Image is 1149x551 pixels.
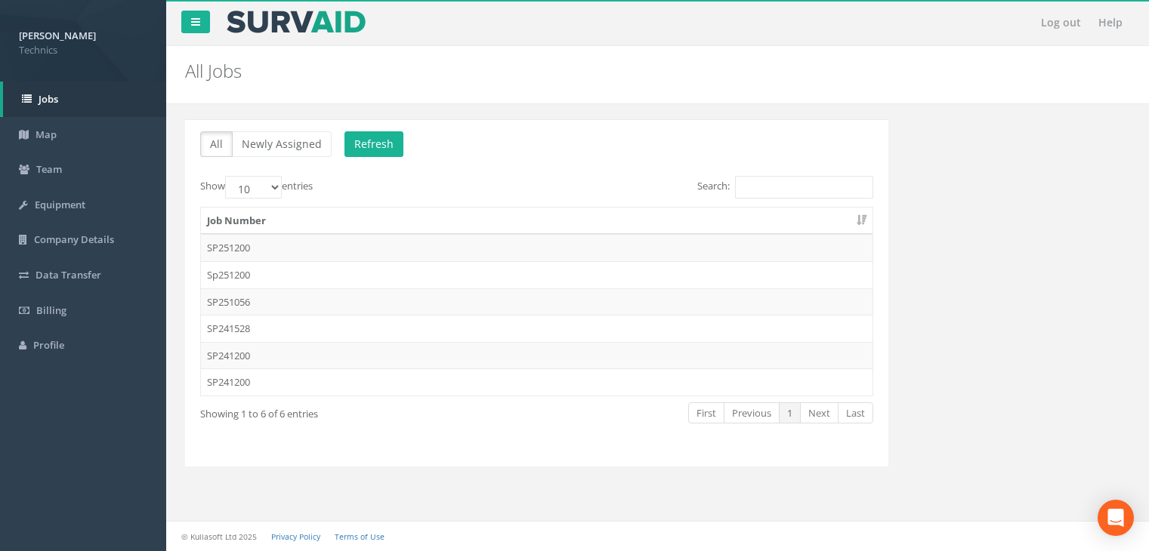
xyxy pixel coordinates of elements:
[201,261,873,288] td: Sp251200
[200,131,233,157] button: All
[201,288,873,316] td: SP251056
[201,208,873,235] th: Job Number: activate to sort column ascending
[181,531,257,542] small: © Kullasoft Ltd 2025
[34,232,114,246] span: Company Details
[232,131,332,157] button: Newly Assigned
[39,92,58,106] span: Jobs
[36,268,101,282] span: Data Transfer
[201,234,873,261] td: SP251200
[19,25,147,57] a: [PERSON_NAME] Technics
[838,402,873,424] a: Last
[36,128,57,141] span: Map
[800,402,839,424] a: Next
[697,176,873,199] label: Search:
[200,176,313,199] label: Show entries
[36,162,62,176] span: Team
[185,61,969,81] h2: All Jobs
[200,401,468,421] div: Showing 1 to 6 of 6 entries
[19,29,96,42] strong: [PERSON_NAME]
[201,342,873,369] td: SP241200
[33,338,64,352] span: Profile
[688,402,724,424] a: First
[271,531,320,542] a: Privacy Policy
[344,131,403,157] button: Refresh
[35,198,85,211] span: Equipment
[735,176,873,199] input: Search:
[19,43,147,57] span: Technics
[724,402,780,424] a: Previous
[1098,500,1134,536] div: Open Intercom Messenger
[225,176,282,199] select: Showentries
[201,368,873,396] td: SP241200
[335,531,385,542] a: Terms of Use
[201,315,873,342] td: SP241528
[36,303,66,317] span: Billing
[779,402,801,424] a: 1
[3,82,166,117] a: Jobs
